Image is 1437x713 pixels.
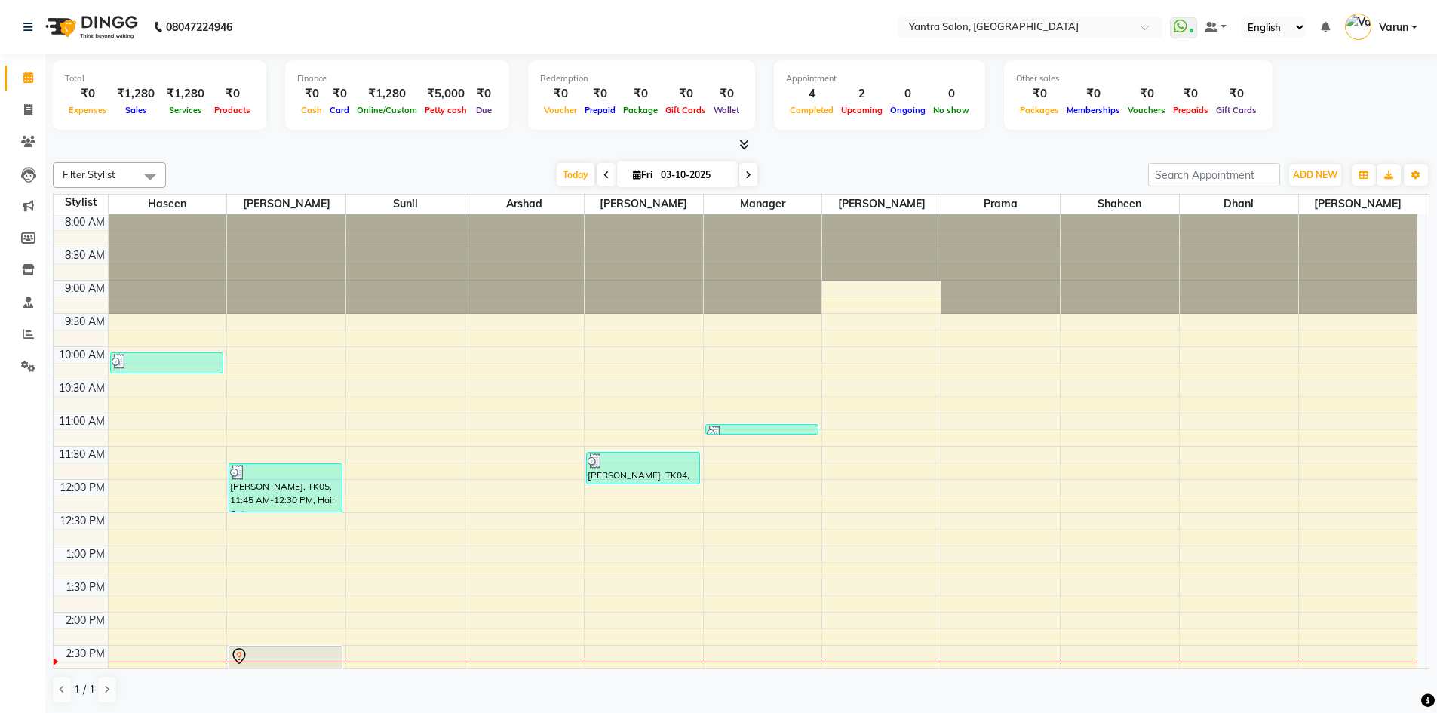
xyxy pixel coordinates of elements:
[56,447,108,463] div: 11:30 AM
[57,513,108,529] div: 12:30 PM
[62,214,108,230] div: 8:00 AM
[1299,195,1417,214] span: [PERSON_NAME]
[1212,85,1260,103] div: ₹0
[62,247,108,263] div: 8:30 AM
[710,85,743,103] div: ₹0
[63,579,108,595] div: 1:30 PM
[165,105,206,115] span: Services
[326,105,353,115] span: Card
[65,72,254,85] div: Total
[1124,85,1169,103] div: ₹0
[56,347,108,363] div: 10:00 AM
[421,85,471,103] div: ₹5,000
[557,163,594,186] span: Today
[465,195,584,214] span: Arshad
[65,85,111,103] div: ₹0
[786,72,973,85] div: Appointment
[326,85,353,103] div: ₹0
[1293,169,1337,180] span: ADD NEW
[886,105,929,115] span: Ongoing
[786,85,837,103] div: 4
[837,85,886,103] div: 2
[1180,195,1298,214] span: Dhani
[63,646,108,662] div: 2:30 PM
[1016,85,1063,103] div: ₹0
[57,480,108,496] div: 12:00 PM
[662,105,710,115] span: Gift Cards
[227,195,345,214] span: [PERSON_NAME]
[63,613,108,628] div: 2:00 PM
[472,105,496,115] span: Due
[540,85,581,103] div: ₹0
[585,195,703,214] span: [PERSON_NAME]
[111,353,223,373] div: [PERSON_NAME] HDFC Life Insurance, TK01, 10:05 AM-10:25 AM, [PERSON_NAME] Trim
[166,6,232,48] b: 08047224946
[619,85,662,103] div: ₹0
[837,105,886,115] span: Upcoming
[587,453,699,484] div: [PERSON_NAME], TK04, 11:35 AM-12:05 PM, Hair Cut - Kids
[297,72,497,85] div: Finance
[929,105,973,115] span: No show
[1063,85,1124,103] div: ₹0
[471,85,497,103] div: ₹0
[1148,163,1280,186] input: Search Appointment
[63,546,108,562] div: 1:00 PM
[353,105,421,115] span: Online/Custom
[210,85,254,103] div: ₹0
[1061,195,1179,214] span: Shaheen
[1379,20,1408,35] span: Varun
[1345,14,1371,40] img: Varun
[421,105,471,115] span: Petty cash
[786,105,837,115] span: Completed
[121,105,151,115] span: Sales
[540,72,743,85] div: Redemption
[229,647,342,694] div: [PERSON_NAME], TK03, 02:30 PM-03:15 PM, Hair Cut - [DEMOGRAPHIC_DATA]
[1063,105,1124,115] span: Memberships
[629,169,656,180] span: Fri
[1016,72,1260,85] div: Other sales
[109,195,227,214] span: Haseen
[63,168,115,180] span: Filter Stylist
[56,413,108,429] div: 11:00 AM
[229,464,342,512] div: [PERSON_NAME], TK05, 11:45 AM-12:30 PM, Hair Cut - [DEMOGRAPHIC_DATA]
[111,85,161,103] div: ₹1,280
[161,85,210,103] div: ₹1,280
[353,85,421,103] div: ₹1,280
[704,195,822,214] span: Manager
[297,85,326,103] div: ₹0
[886,85,929,103] div: 0
[62,281,108,297] div: 9:00 AM
[56,380,108,396] div: 10:30 AM
[346,195,465,214] span: Sunil
[662,85,710,103] div: ₹0
[38,6,142,48] img: logo
[62,314,108,330] div: 9:30 AM
[1212,105,1260,115] span: Gift Cards
[822,195,941,214] span: [PERSON_NAME]
[1169,105,1212,115] span: Prepaids
[619,105,662,115] span: Package
[540,105,581,115] span: Voucher
[297,105,326,115] span: Cash
[656,164,732,186] input: 2025-10-03
[1124,105,1169,115] span: Vouchers
[74,682,95,698] span: 1 / 1
[706,425,818,434] div: [PERSON_NAME], TK02, 11:10 AM-11:11 AM, Pro Misc
[1016,105,1063,115] span: Packages
[210,105,254,115] span: Products
[65,105,111,115] span: Expenses
[941,195,1060,214] span: Prama
[54,195,108,211] div: Stylist
[581,105,619,115] span: Prepaid
[929,85,973,103] div: 0
[710,105,743,115] span: Wallet
[581,85,619,103] div: ₹0
[1169,85,1212,103] div: ₹0
[1289,164,1341,186] button: ADD NEW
